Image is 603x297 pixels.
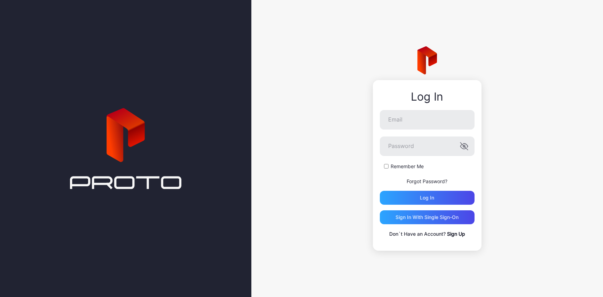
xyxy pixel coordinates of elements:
p: Don`t Have an Account? [380,230,475,238]
label: Remember Me [391,163,424,170]
div: Log in [420,195,434,201]
a: Sign Up [447,231,465,237]
input: Password [380,136,475,156]
button: Password [460,142,468,150]
input: Email [380,110,475,130]
div: Sign in With Single Sign-On [396,214,459,220]
a: Forgot Password? [407,178,447,184]
button: Sign in With Single Sign-On [380,210,475,224]
div: Log In [380,91,475,103]
button: Log in [380,191,475,205]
